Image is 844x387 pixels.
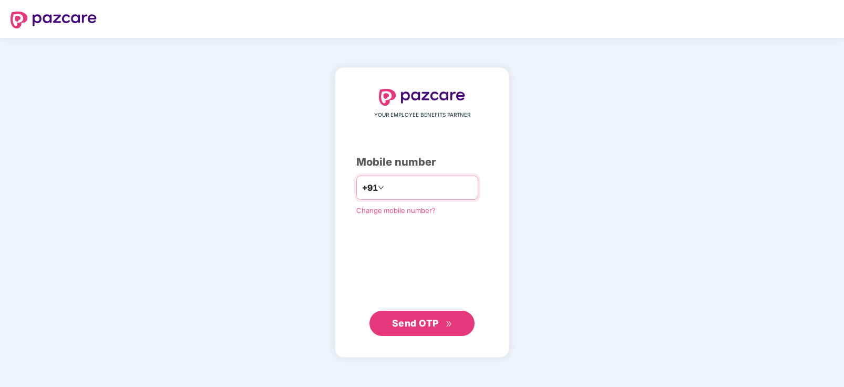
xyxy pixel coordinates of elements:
[379,89,465,106] img: logo
[11,12,97,28] img: logo
[356,154,488,170] div: Mobile number
[446,321,452,328] span: double-right
[392,318,439,329] span: Send OTP
[356,206,436,215] a: Change mobile number?
[374,111,470,119] span: YOUR EMPLOYEE BENEFITS PARTNER
[378,185,384,191] span: down
[369,311,475,336] button: Send OTPdouble-right
[362,181,378,195] span: +91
